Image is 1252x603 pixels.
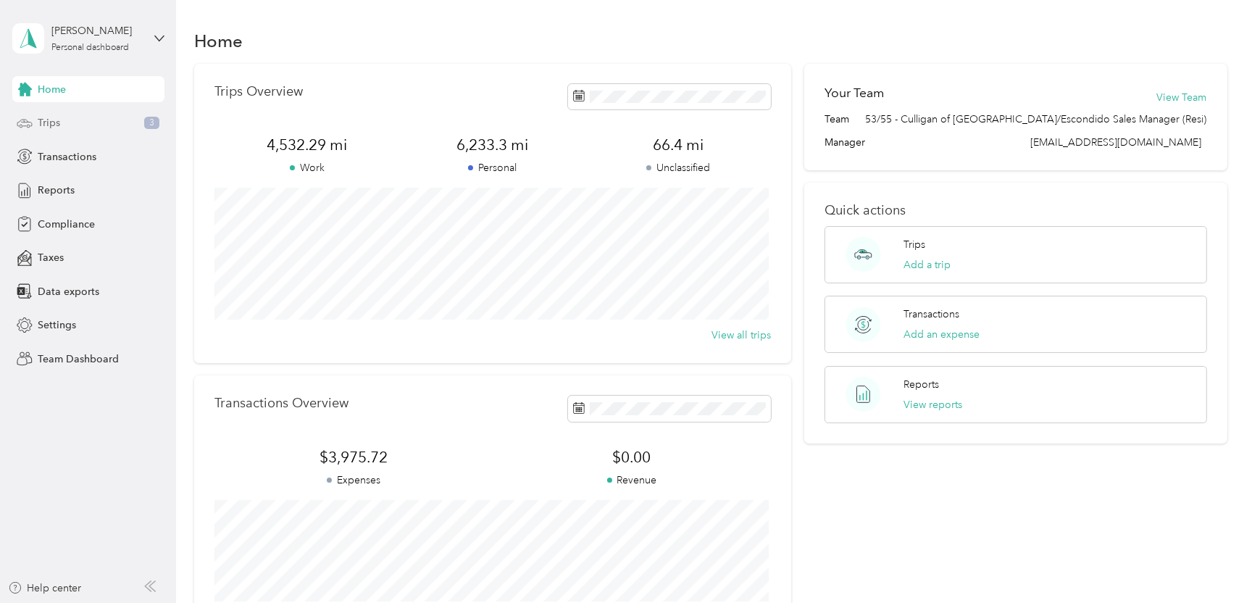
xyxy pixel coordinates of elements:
span: $3,975.72 [214,447,493,467]
span: Manager [825,135,865,150]
span: 6,233.3 mi [400,135,585,155]
span: 4,532.29 mi [214,135,400,155]
button: Add a trip [903,257,951,273]
p: Unclassified [585,160,771,175]
button: View Team [1157,90,1207,105]
span: Compliance [38,217,95,232]
p: Personal [400,160,585,175]
span: [EMAIL_ADDRESS][DOMAIN_NAME] [1031,136,1202,149]
p: Expenses [214,473,493,488]
button: View all trips [711,328,771,343]
p: Transactions Overview [214,396,349,411]
p: Trips [903,237,925,252]
h1: Home [194,33,243,49]
span: Transactions [38,149,96,165]
span: Settings [38,317,76,333]
span: 3 [144,117,159,130]
button: Help center [8,581,82,596]
p: Revenue [493,473,771,488]
p: Transactions [903,307,959,322]
span: Data exports [38,284,99,299]
span: Team Dashboard [38,352,119,367]
div: Personal dashboard [51,43,129,52]
p: Trips Overview [214,84,303,99]
p: Reports [903,377,939,392]
span: Reports [38,183,75,198]
span: 53/55 - Culligan of [GEOGRAPHIC_DATA]/Escondido Sales Manager (Resi) [866,112,1207,127]
span: Team [825,112,849,127]
iframe: Everlance-gr Chat Button Frame [1171,522,1252,603]
p: Work [214,160,400,175]
span: 66.4 mi [585,135,771,155]
button: View reports [903,397,962,412]
button: Add an expense [903,327,980,342]
span: Home [38,82,66,97]
span: Taxes [38,250,64,265]
p: Quick actions [825,203,1207,218]
h2: Your Team [825,84,884,102]
span: Trips [38,115,60,130]
span: $0.00 [493,447,771,467]
div: [PERSON_NAME] [51,23,142,38]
